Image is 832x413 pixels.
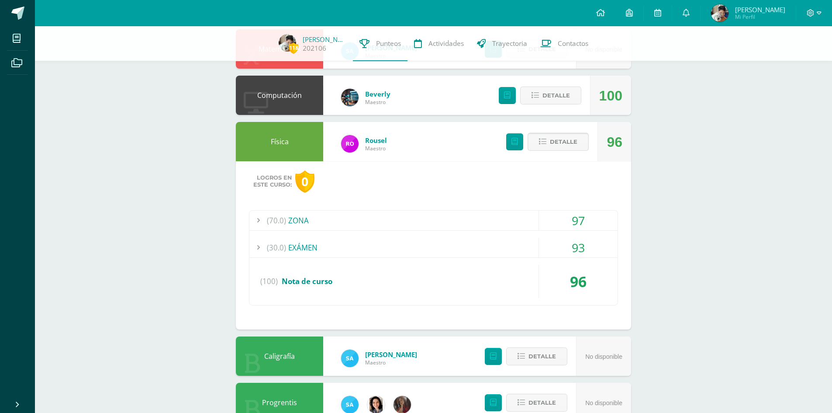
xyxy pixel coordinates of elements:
[341,89,359,106] img: 34fa802e52f1a7c5000ca845efa31f00.png
[267,238,286,257] span: (30.0)
[539,265,618,298] div: 96
[365,359,417,366] span: Maestro
[279,34,296,52] img: 5fbc70edd4f854303158f6e90d183d6b.png
[558,39,588,48] span: Contactos
[282,276,332,286] span: Nota de curso
[341,135,359,153] img: 622bbccbb56ef3a75229b1369ba48c20.png
[365,136,387,145] a: Rousel
[260,265,278,298] span: (100)
[249,238,618,257] div: EXÁMEN
[711,4,728,22] img: 5fbc70edd4f854303158f6e90d183d6b.png
[303,35,346,44] a: [PERSON_NAME]
[365,145,387,152] span: Maestro
[341,350,359,367] img: 27ed1a6ed9458901f24737ab1d9e0c2c.png
[236,76,323,115] div: Computación
[365,98,390,106] span: Maestro
[353,26,407,61] a: Punteos
[428,39,464,48] span: Actividades
[534,26,595,61] a: Contactos
[520,87,581,104] button: Detalle
[295,170,314,193] div: 0
[539,211,618,230] div: 97
[607,122,622,162] div: 96
[289,42,298,53] span: 118
[407,26,470,61] a: Actividades
[253,174,292,188] span: Logros en este curso:
[249,211,618,230] div: ZONA
[585,399,622,406] span: No disponible
[550,134,577,150] span: Detalle
[542,87,570,104] span: Detalle
[365,90,390,98] a: Beverly
[303,44,326,53] a: 202106
[267,211,286,230] span: (70.0)
[585,353,622,360] span: No disponible
[528,133,589,151] button: Detalle
[506,394,567,412] button: Detalle
[236,122,323,161] div: Física
[376,39,401,48] span: Punteos
[365,350,417,359] a: [PERSON_NAME]
[539,238,618,257] div: 93
[236,337,323,376] div: Caligrafía
[492,39,527,48] span: Trayectoria
[506,347,567,365] button: Detalle
[528,348,556,364] span: Detalle
[735,5,785,14] span: [PERSON_NAME]
[528,395,556,411] span: Detalle
[470,26,534,61] a: Trayectoria
[735,13,785,21] span: Mi Perfil
[599,76,622,115] div: 100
